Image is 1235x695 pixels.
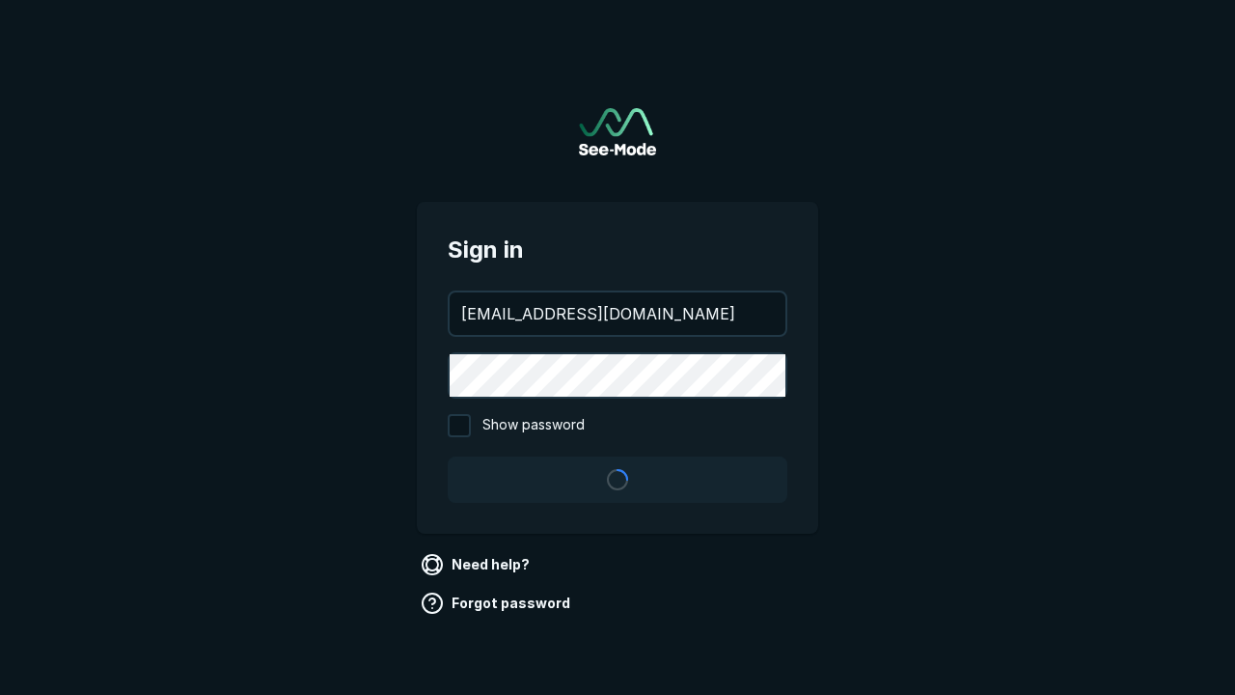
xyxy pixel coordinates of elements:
span: Sign in [448,233,787,267]
img: See-Mode Logo [579,108,656,155]
a: Forgot password [417,588,578,619]
a: Need help? [417,549,537,580]
input: your@email.com [450,292,785,335]
span: Show password [482,414,585,437]
a: Go to sign in [579,108,656,155]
